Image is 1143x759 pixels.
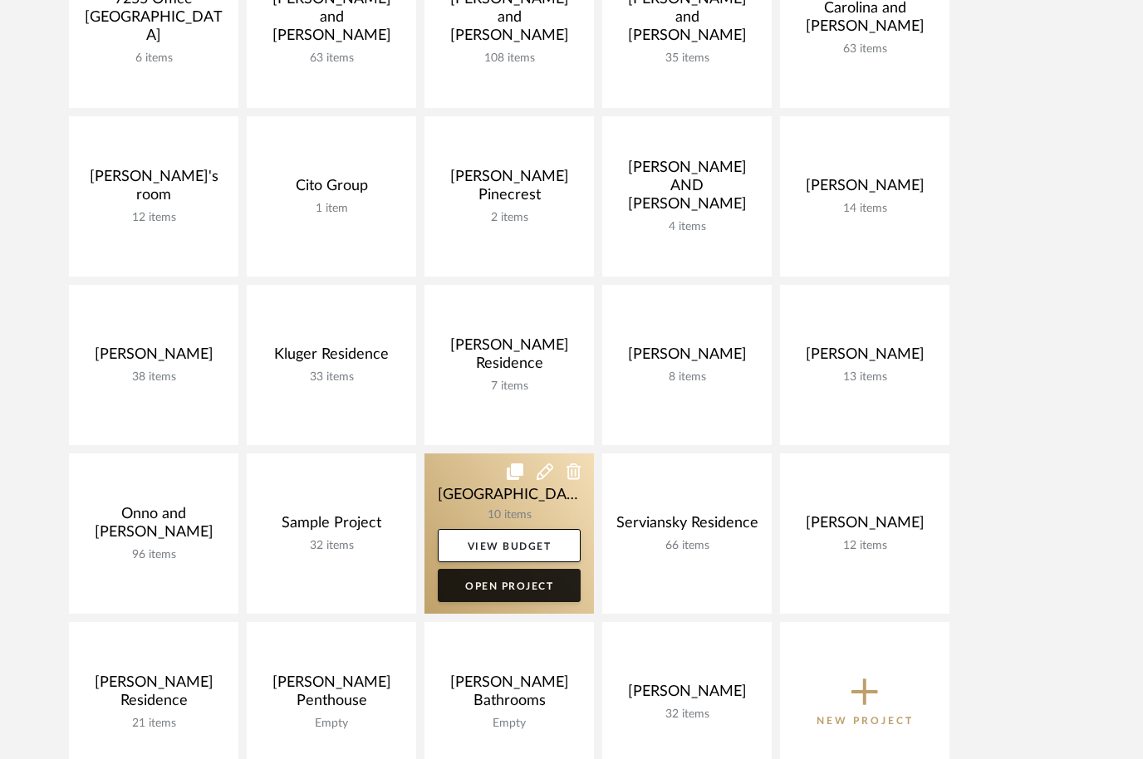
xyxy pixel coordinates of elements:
[82,51,225,66] div: 6 items
[438,51,581,66] div: 108 items
[616,159,758,220] div: [PERSON_NAME] AND [PERSON_NAME]
[82,211,225,225] div: 12 items
[438,168,581,211] div: [PERSON_NAME] Pinecrest
[438,569,581,602] a: Open Project
[82,345,225,370] div: [PERSON_NAME]
[82,548,225,562] div: 96 items
[260,51,403,66] div: 63 items
[616,539,758,553] div: 66 items
[260,345,403,370] div: Kluger Residence
[616,51,758,66] div: 35 items
[260,202,403,216] div: 1 item
[793,370,936,384] div: 13 items
[793,539,936,553] div: 12 items
[260,717,403,731] div: Empty
[616,683,758,708] div: [PERSON_NAME]
[438,717,581,731] div: Empty
[616,345,758,370] div: [PERSON_NAME]
[260,673,403,717] div: [PERSON_NAME] Penthouse
[793,345,936,370] div: [PERSON_NAME]
[438,336,581,379] div: [PERSON_NAME] Residence
[793,514,936,539] div: [PERSON_NAME]
[616,708,758,722] div: 32 items
[82,717,225,731] div: 21 items
[82,370,225,384] div: 38 items
[260,514,403,539] div: Sample Project
[82,673,225,717] div: [PERSON_NAME] Residence
[793,42,936,56] div: 63 items
[82,168,225,211] div: [PERSON_NAME]'s room
[616,220,758,234] div: 4 items
[793,202,936,216] div: 14 items
[616,514,758,539] div: Serviansky Residence
[82,505,225,548] div: Onno and [PERSON_NAME]
[616,370,758,384] div: 8 items
[438,529,581,562] a: View Budget
[793,177,936,202] div: [PERSON_NAME]
[260,370,403,384] div: 33 items
[438,211,581,225] div: 2 items
[260,539,403,553] div: 32 items
[438,379,581,394] div: 7 items
[438,673,581,717] div: [PERSON_NAME] Bathrooms
[817,712,914,729] p: New Project
[260,177,403,202] div: Cito Group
